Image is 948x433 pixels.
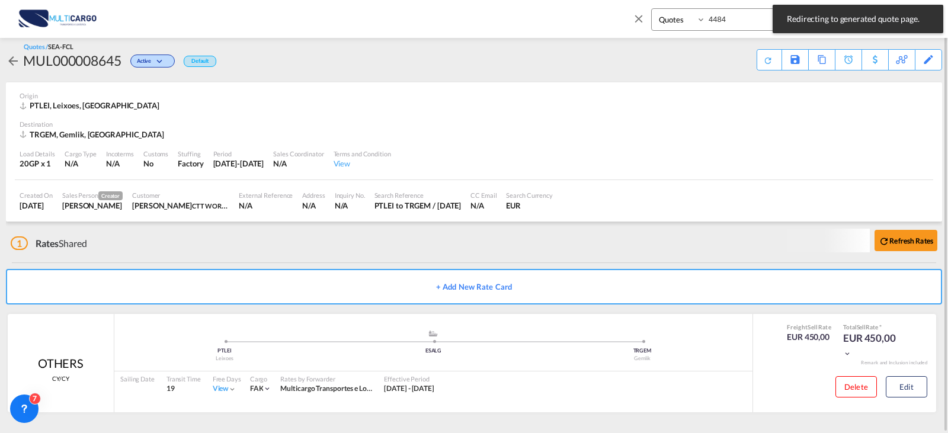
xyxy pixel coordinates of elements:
span: SEA-FCL [48,43,73,50]
div: Created On [20,191,53,200]
div: Sales Person [62,191,123,200]
div: Cargo Type [65,149,97,158]
span: icon-close [632,8,651,37]
div: Rates by Forwarder [280,374,372,383]
div: N/A [273,158,324,169]
span: Sell [857,323,866,331]
div: View [334,158,391,169]
span: PTLEI, Leixoes, [GEOGRAPHIC_DATA] [30,101,159,110]
div: N/A [239,200,293,211]
div: PTLEI to TRGEM / 23 Dec 2024 [374,200,462,211]
div: 30 Sep 2025 - 30 Oct 2025 [384,384,434,394]
div: EUR 450,00 [843,331,902,360]
div: Ricardo Santos [62,200,123,211]
span: Rates [36,238,59,249]
div: Effective Period [384,374,434,383]
div: Gemlik [538,355,747,363]
div: External Reference [239,191,293,200]
div: TRGEM, Gemlik, Asia Pacific [20,129,167,140]
div: OTHERS [38,355,84,371]
span: [DATE] - [DATE] [384,384,434,393]
div: Change Status Here [130,54,175,68]
md-icon: icon-chevron-down [228,385,236,393]
div: Shared [11,237,87,250]
div: Total Rate [843,323,902,331]
button: icon-refreshRefresh Rates [875,230,937,251]
div: Customs [143,149,168,158]
div: Load Details [20,149,55,158]
div: Default [184,56,216,67]
div: Search Currency [506,191,553,200]
div: N/A [65,158,97,169]
span: Subject to Remarks [878,323,882,331]
div: TRGEM [538,347,747,355]
div: icon-arrow-left [6,51,23,70]
div: Freight Rate [787,323,831,331]
div: 30 Sep 2025 [20,200,53,211]
div: Terms and Condition [334,149,391,158]
div: Alper Erel [132,200,229,211]
div: Save As Template [782,50,808,70]
div: Remark and Inclusion included [852,360,936,366]
md-icon: icon-chevron-down [154,59,168,65]
div: EUR [506,200,553,211]
button: + Add New Rate Card [6,269,942,304]
div: Destination [20,120,928,129]
div: 19 [166,384,201,394]
button: Delete [835,376,877,397]
div: Change Status Here [121,51,178,70]
div: Inquiry No. [335,191,365,200]
div: Period [213,149,264,158]
md-icon: icon-close [632,12,645,25]
div: PTLEI, Leixoes, Europe [20,100,162,111]
div: Customer [132,191,229,200]
div: MUL000008645 [23,51,121,70]
span: FAK [250,384,264,393]
button: Edit [886,376,927,397]
div: Multicargo Transportes e Logistica [280,384,372,394]
div: Stuffing [178,149,203,158]
div: Free Days [213,374,241,383]
md-icon: icon-chevron-down [263,384,271,393]
div: EUR 450,00 [787,331,831,343]
div: N/A [106,158,120,169]
div: N/A [302,200,325,211]
md-icon: icon-refresh [879,236,889,246]
div: No [143,158,168,169]
div: 20GP x 1 [20,158,55,169]
div: PTLEI [120,347,329,355]
span: 1 [11,236,28,250]
span: Active [137,57,154,69]
span: Multicargo Transportes e Logistica [280,384,386,393]
div: Transit Time [166,374,201,383]
div: Address [302,191,325,200]
md-icon: assets/icons/custom/ship-fill.svg [426,331,440,336]
span: Creator [98,191,123,200]
div: Origin [20,91,928,100]
div: Viewicon-chevron-down [213,384,237,394]
div: Leixoes [120,355,329,363]
span: CTT WORLDWIDE LOJISTIK ANONIM SIRKETI [192,201,328,210]
md-icon: icon-refresh [763,55,773,65]
md-icon: icon-arrow-left [6,54,20,68]
span: Sell [808,323,818,331]
span: CY/CY [52,374,69,383]
span: Redirecting to generated quote page. [783,13,933,25]
div: 30 Oct 2025 [213,158,264,169]
img: 82db67801a5411eeacfdbd8acfa81e61.png [18,5,98,32]
b: Refresh Rates [889,236,933,245]
div: Quote PDF is not available at this time [763,50,776,65]
div: Quotes /SEA-FCL [24,42,73,51]
div: Cargo [250,374,272,383]
div: Incoterms [106,149,134,158]
div: Search Reference [374,191,462,200]
div: N/A [335,200,365,211]
div: CC Email [470,191,497,200]
md-icon: icon-chevron-down [843,349,851,358]
div: Sales Coordinator [273,149,324,158]
div: N/A [470,200,497,211]
div: ESALG [329,347,537,355]
div: Sailing Date [120,374,155,383]
div: Factory Stuffing [178,158,203,169]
